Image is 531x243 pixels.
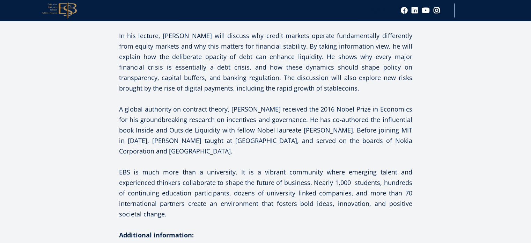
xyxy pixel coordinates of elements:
p: EBS is much more than a university. It is a vibrant community where emerging talent and experienc... [119,167,412,219]
a: Youtube [422,7,430,14]
p: In his lecture, [PERSON_NAME] will discuss why credit markets operate fundamentally differently f... [119,30,412,93]
a: Instagram [433,7,440,14]
a: Facebook [401,7,408,14]
strong: Additional information: [119,231,194,239]
p: A global authority on contract theory, [PERSON_NAME] received the 2016 Nobel Prize in Economics f... [119,104,412,156]
a: Linkedin [411,7,418,14]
